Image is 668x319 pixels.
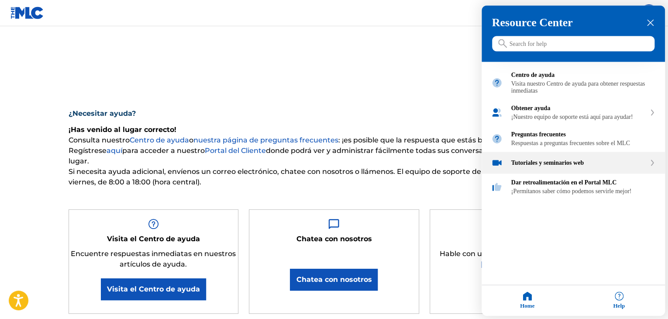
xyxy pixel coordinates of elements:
font: Dar retroalimentación en el Portal MLC [511,179,616,186]
font: Visita nuestro Centro de ayuda para obtener respuestas inmediatas [511,80,645,94]
svg: icono [498,39,507,48]
div: Home [482,285,573,316]
svg: expandir [650,160,655,166]
font: ¡Nuestro equipo de soporte está aquí para ayudar! [511,114,633,120]
img: icono del módulo [491,107,503,118]
div: cerrar centro de recursos [646,19,654,27]
svg: expandir [650,110,655,116]
font: Tutoriales y seminarios web [511,159,584,166]
div: Ingresando a la página de inicio del centro de recursos [482,62,665,200]
img: icono del módulo [491,133,503,145]
img: icono del módulo [491,157,503,169]
div: Módulos de inicio del centro de recursos [482,62,665,200]
h3: Resource Center [492,16,654,29]
div: Centro de ayuda [482,66,665,100]
font: Preguntas frecuentes [511,131,566,138]
font: Respuestas a preguntas frecuentes sobre el MLC [511,140,630,146]
font: Centro de ayuda [511,72,554,78]
font: Obtener ayuda [511,105,551,111]
div: Tutoriales y seminarios web [482,152,665,174]
img: icono del módulo [491,77,503,89]
img: icono del módulo [491,181,503,193]
input: Search for help [492,36,654,52]
div: Help [573,285,665,316]
div: Obtener ayuda [482,100,665,126]
div: Dar retroalimentación en el Portal MLC [482,174,665,200]
div: Preguntas frecuentes [482,126,665,152]
font: ¡Permítanos saber cómo podemos servirle mejor! [511,188,632,194]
